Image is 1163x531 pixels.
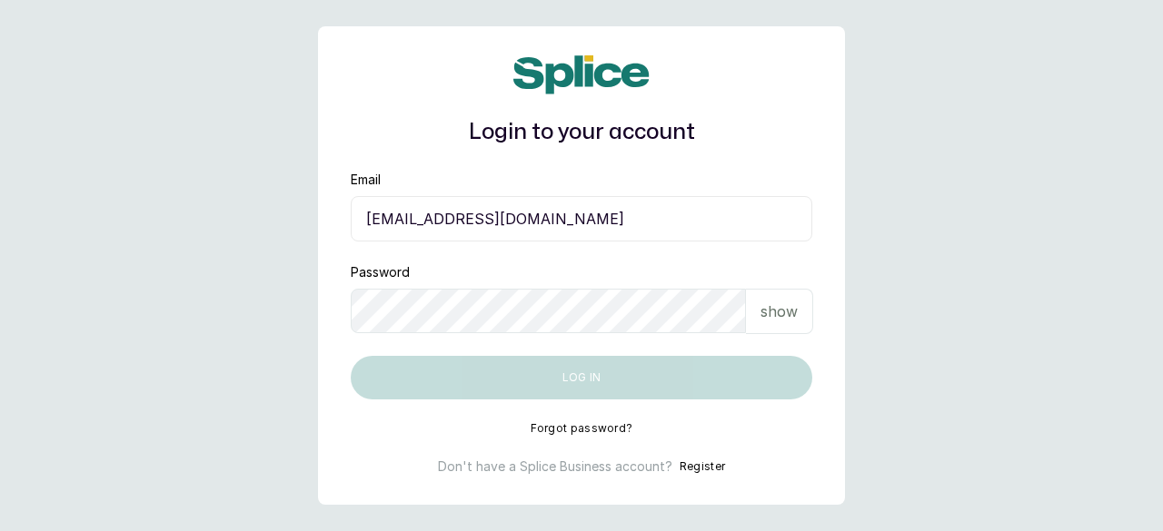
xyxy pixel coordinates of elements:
[351,263,410,281] label: Password
[531,421,633,436] button: Forgot password?
[351,116,812,149] h1: Login to your account
[351,356,812,399] button: Log in
[438,457,672,476] p: Don't have a Splice Business account?
[351,196,812,241] input: email@acme.com
[760,300,798,322] p: show
[351,171,381,189] label: Email
[680,457,725,476] button: Register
